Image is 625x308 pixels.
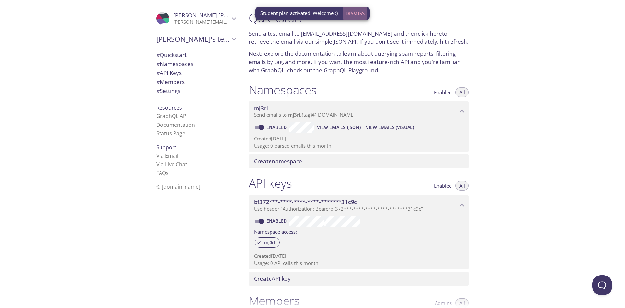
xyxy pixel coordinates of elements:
[254,275,291,282] span: API key
[249,293,299,308] h1: Members
[156,78,185,86] span: Members
[156,144,176,151] span: Support
[249,154,469,168] div: Create namespace
[249,272,469,286] div: Create API Key
[324,66,378,74] a: GraphQL Playground
[254,227,297,236] label: Namespace access:
[455,181,469,191] button: All
[156,69,182,77] span: API Keys
[430,87,456,97] button: Enabled
[156,121,195,128] a: Documentation
[151,59,241,68] div: Namespaces
[288,111,300,118] span: mj3rl
[254,142,464,149] p: Usage: 0 parsed emails this month
[249,176,292,191] h1: API keys
[301,30,393,37] a: [EMAIL_ADDRESS][DOMAIN_NAME]
[254,111,355,118] span: Send emails to . {tag} @[DOMAIN_NAME]
[156,51,160,59] span: #
[151,78,241,87] div: Members
[173,11,262,19] span: [PERSON_NAME] [PERSON_NAME]
[151,8,241,29] div: Sohail adnan
[166,169,169,177] span: s
[418,30,442,37] a: click here
[249,82,317,97] h1: Namespaces
[265,124,289,130] a: Enabled
[249,10,469,25] h1: Quickstart
[156,87,160,95] span: #
[366,124,414,131] span: View Emails (Visual)
[151,31,241,48] div: Sohail's team
[265,218,289,224] a: Enabled
[156,161,187,168] a: Via Live Chat
[343,7,367,20] button: Dismiss
[254,253,464,259] p: Created [DATE]
[156,112,187,120] a: GraphQL API
[317,124,361,131] span: View Emails (JSON)
[156,69,160,77] span: #
[151,51,241,60] div: Quickstart
[173,19,230,25] p: [PERSON_NAME][EMAIL_ADDRESS][PERSON_NAME][DOMAIN_NAME]
[363,122,417,133] button: View Emails (Visual)
[254,104,268,112] span: mj3rl
[156,35,230,44] span: [PERSON_NAME]'s team
[249,101,469,122] div: mj3rl namespace
[260,240,279,245] span: mj3rl
[260,10,338,17] span: Student plan activated! Welcome :)
[314,122,363,133] button: View Emails (JSON)
[295,50,335,57] a: documentation
[254,275,272,282] span: Create
[156,60,160,67] span: #
[156,87,180,95] span: Settings
[249,29,469,46] p: Send a test email to and then to retrieve the email via our simple JSON API. If you don't see it ...
[254,157,272,165] span: Create
[156,152,178,159] a: Via Email
[254,260,464,267] p: Usage: 0 API calls this month
[156,130,185,137] a: Status Page
[455,87,469,97] button: All
[345,9,365,18] span: Dismiss
[156,169,169,177] a: FAQ
[249,50,469,75] p: Next: explore the to learn about querying spam reports, filtering emails by tag, and more. If you...
[156,183,200,190] span: © [DOMAIN_NAME]
[151,86,241,95] div: Team Settings
[592,275,612,295] iframe: Help Scout Beacon - Open
[430,181,456,191] button: Enabled
[156,78,160,86] span: #
[156,60,193,67] span: Namespaces
[254,135,464,142] p: Created [DATE]
[156,51,187,59] span: Quickstart
[254,157,302,165] span: namespace
[255,237,280,248] div: mj3rl
[156,104,182,111] span: Resources
[151,68,241,78] div: API Keys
